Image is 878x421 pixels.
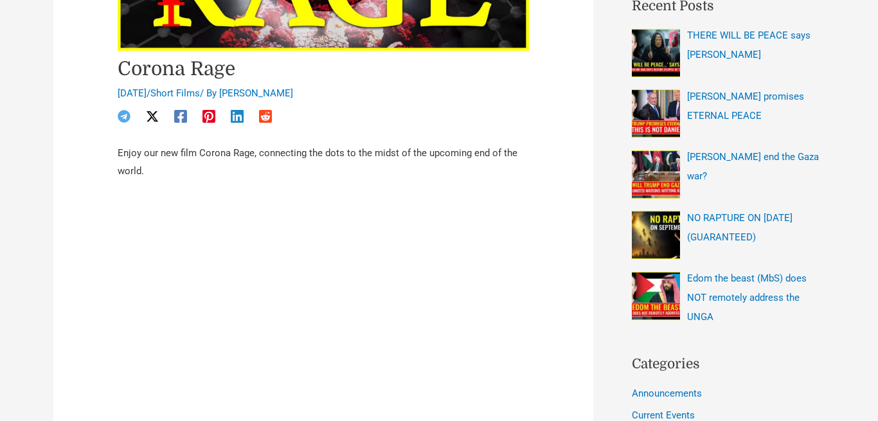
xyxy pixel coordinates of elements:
[150,87,200,99] a: Short Films
[687,91,804,121] a: [PERSON_NAME] promises ETERNAL PEACE
[118,57,529,80] h1: Corona Rage
[231,110,244,123] a: Linkedin
[687,30,811,60] a: THERE WILL BE PEACE says [PERSON_NAME]
[118,110,130,123] a: Telegram
[632,354,825,375] h2: Categories
[118,145,529,181] p: Enjoy our new film Corona Rage, connecting the dots to the midst of the upcoming end of the world.
[146,110,159,123] a: Twitter / X
[202,110,215,123] a: Pinterest
[118,87,529,101] div: / / By
[687,151,819,182] a: [PERSON_NAME] end the Gaza war?
[632,388,702,399] a: Announcements
[632,26,825,327] nav: Recent Posts
[118,87,147,99] span: [DATE]
[259,110,272,123] a: Reddit
[687,273,807,323] a: Edom the beast (MbS) does NOT remotely address the UNGA
[219,87,293,99] a: [PERSON_NAME]
[174,110,187,123] a: Facebook
[632,409,695,421] a: Current Events
[687,212,793,243] a: NO RAPTURE ON [DATE] (GUARANTEED)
